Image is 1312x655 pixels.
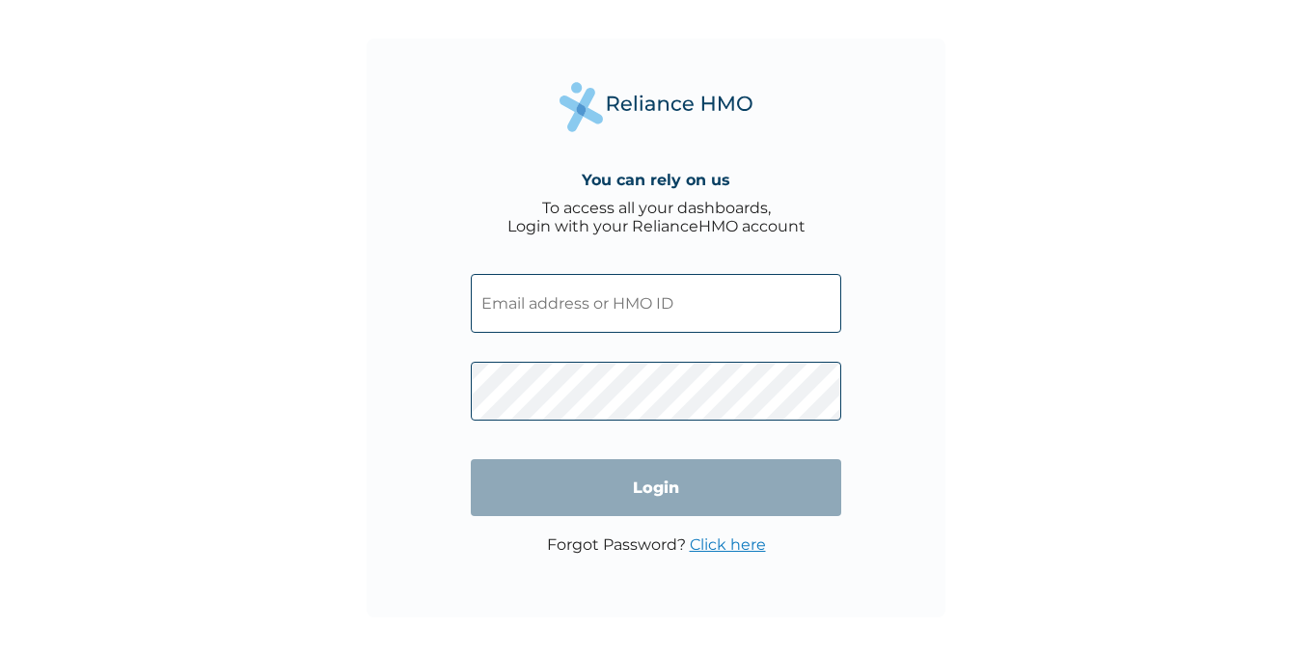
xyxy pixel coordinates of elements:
[582,171,730,189] h4: You can rely on us
[690,535,766,554] a: Click here
[471,274,841,333] input: Email address or HMO ID
[547,535,766,554] p: Forgot Password?
[560,82,752,131] img: Reliance Health's Logo
[507,199,806,235] div: To access all your dashboards, Login with your RelianceHMO account
[471,459,841,516] input: Login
